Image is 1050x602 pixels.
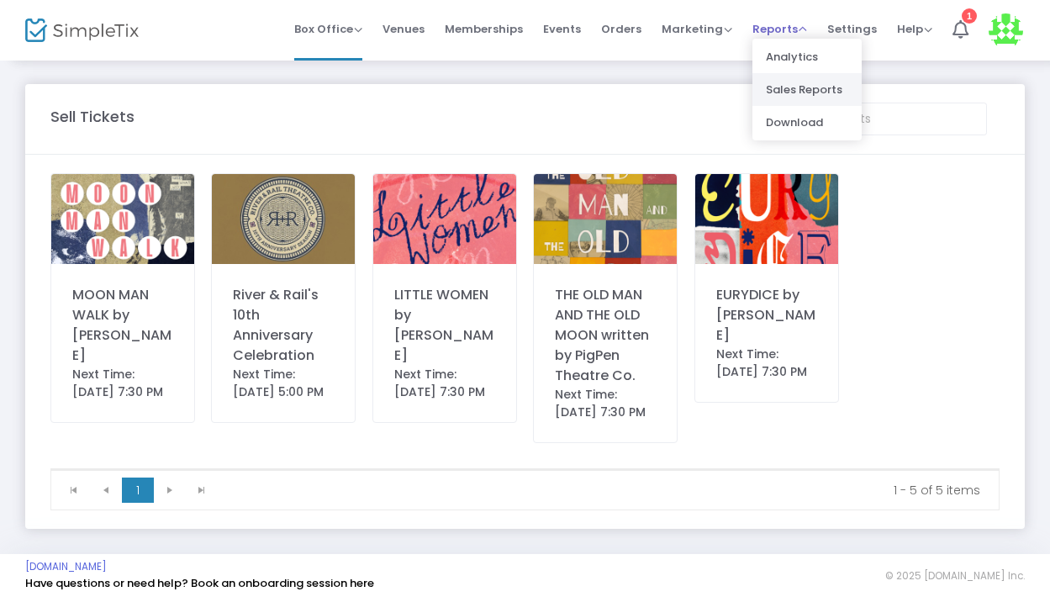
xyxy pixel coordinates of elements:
[25,560,107,573] a: [DOMAIN_NAME]
[777,103,987,135] input: Search Events
[695,174,838,264] img: Eurydice.png
[716,285,817,346] div: EURYDICE by [PERSON_NAME]
[230,482,980,499] kendo-pager-info: 1 - 5 of 5 items
[752,40,862,73] li: Analytics
[72,285,173,366] div: MOON MAN WALK by [PERSON_NAME]
[233,285,334,366] div: River & Rail's 10th Anniversary Celebration
[51,469,999,470] div: Data table
[212,174,355,264] img: rr10v5.jpg
[394,285,495,366] div: LITTLE WOMEN by [PERSON_NAME]
[294,21,362,37] span: Box Office
[50,105,135,128] m-panel-title: Sell Tickets
[601,8,641,50] span: Orders
[752,21,807,37] span: Reports
[122,478,154,503] span: Page 1
[555,386,656,421] div: Next Time: [DATE] 7:30 PM
[445,8,523,50] span: Memberships
[534,174,677,264] img: TheOldManandTheOldMoon.png
[51,174,194,264] img: MoonManWalk.png
[394,366,495,401] div: Next Time: [DATE] 7:30 PM
[662,21,732,37] span: Marketing
[25,575,374,591] a: Have questions or need help? Book an onboarding session here
[752,73,862,106] li: Sales Reports
[555,285,656,386] div: THE OLD MAN AND THE OLD MOON written by PigPen Theatre Co.
[373,174,516,264] img: 638899278392745295LittleWomen.png
[897,21,932,37] span: Help
[72,366,173,401] div: Next Time: [DATE] 7:30 PM
[716,346,817,381] div: Next Time: [DATE] 7:30 PM
[962,8,977,24] div: 1
[543,8,581,50] span: Events
[233,366,334,401] div: Next Time: [DATE] 5:00 PM
[752,106,862,139] li: Download
[885,569,1025,583] span: © 2025 [DOMAIN_NAME] Inc.
[383,8,425,50] span: Venues
[827,8,877,50] span: Settings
